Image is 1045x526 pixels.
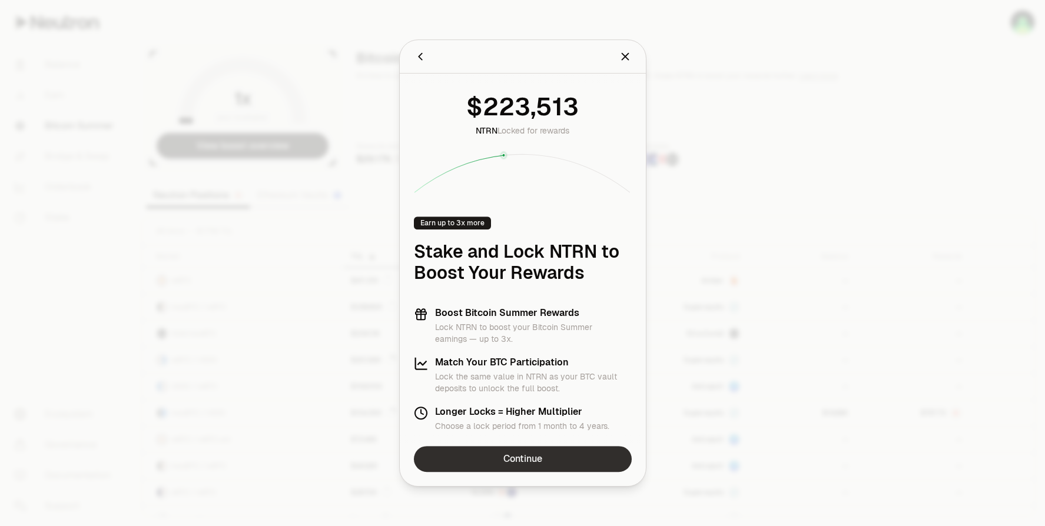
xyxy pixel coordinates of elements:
p: Choose a lock period from 1 month to 4 years. [435,420,609,432]
div: Locked for rewards [476,125,569,137]
div: Earn up to 3x more [414,217,491,229]
button: Close [619,48,632,65]
p: Lock the same value in NTRN as your BTC vault deposits to unlock the full boost. [435,371,632,394]
button: Back [414,48,427,65]
a: Continue [414,446,632,472]
h3: Longer Locks = Higher Multiplier [435,406,609,418]
h3: Match Your BTC Participation [435,357,632,368]
h1: Stake and Lock NTRN to Boost Your Rewards [414,241,632,284]
p: Lock NTRN to boost your Bitcoin Summer earnings — up to 3x. [435,321,632,345]
h3: Boost Bitcoin Summer Rewards [435,307,632,319]
span: NTRN [476,125,497,136]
